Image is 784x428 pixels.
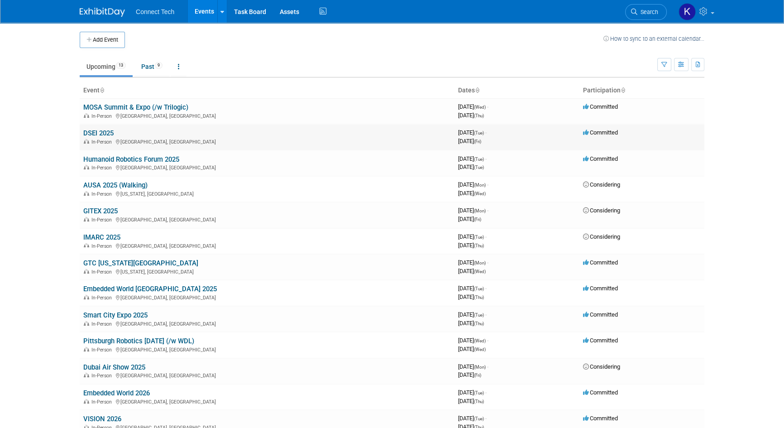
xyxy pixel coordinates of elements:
[155,62,163,69] span: 9
[83,242,451,249] div: [GEOGRAPHIC_DATA], [GEOGRAPHIC_DATA]
[458,112,484,119] span: [DATE]
[583,181,620,188] span: Considering
[458,337,488,344] span: [DATE]
[134,58,169,75] a: Past9
[84,321,89,326] img: In-Person Event
[91,295,115,301] span: In-Person
[91,139,115,145] span: In-Person
[83,293,451,301] div: [GEOGRAPHIC_DATA], [GEOGRAPHIC_DATA]
[474,260,486,265] span: (Mon)
[83,112,451,119] div: [GEOGRAPHIC_DATA], [GEOGRAPHIC_DATA]
[91,113,115,119] span: In-Person
[84,347,89,351] img: In-Person Event
[583,207,620,214] span: Considering
[583,415,618,422] span: Committed
[583,103,618,110] span: Committed
[83,311,148,319] a: Smart City Expo 2025
[458,268,486,274] span: [DATE]
[485,155,487,162] span: -
[454,83,579,98] th: Dates
[83,346,451,353] div: [GEOGRAPHIC_DATA], [GEOGRAPHIC_DATA]
[474,286,484,291] span: (Tue)
[91,165,115,171] span: In-Person
[474,416,484,421] span: (Tue)
[84,191,89,196] img: In-Person Event
[91,269,115,275] span: In-Person
[91,321,115,327] span: In-Person
[474,321,484,326] span: (Thu)
[458,233,487,240] span: [DATE]
[583,363,620,370] span: Considering
[116,62,126,69] span: 13
[485,311,487,318] span: -
[83,363,145,371] a: Dubai Air Show 2025
[474,338,486,343] span: (Wed)
[583,311,618,318] span: Committed
[83,259,198,267] a: GTC [US_STATE][GEOGRAPHIC_DATA]
[474,139,481,144] span: (Fri)
[458,155,487,162] span: [DATE]
[83,129,114,137] a: DSEI 2025
[458,164,484,170] span: [DATE]
[474,105,486,110] span: (Wed)
[136,8,174,15] span: Connect Tech
[487,337,488,344] span: -
[583,155,618,162] span: Committed
[458,242,484,249] span: [DATE]
[84,269,89,274] img: In-Person Event
[458,181,488,188] span: [DATE]
[83,268,451,275] div: [US_STATE], [GEOGRAPHIC_DATA]
[84,373,89,377] img: In-Person Event
[475,87,479,94] a: Sort by Start Date
[458,285,487,292] span: [DATE]
[637,9,658,15] span: Search
[458,398,484,404] span: [DATE]
[487,259,488,266] span: -
[474,235,484,240] span: (Tue)
[91,217,115,223] span: In-Person
[474,269,486,274] span: (Wed)
[84,165,89,169] img: In-Person Event
[583,389,618,396] span: Committed
[474,295,484,300] span: (Thu)
[583,337,618,344] span: Committed
[621,87,625,94] a: Sort by Participation Type
[474,217,481,222] span: (Fri)
[583,285,618,292] span: Committed
[625,4,667,20] a: Search
[474,399,484,404] span: (Thu)
[84,113,89,118] img: In-Person Event
[458,129,487,136] span: [DATE]
[83,233,120,241] a: IMARC 2025
[91,347,115,353] span: In-Person
[91,191,115,197] span: In-Person
[84,217,89,221] img: In-Person Event
[83,371,451,379] div: [GEOGRAPHIC_DATA], [GEOGRAPHIC_DATA]
[474,365,486,370] span: (Mon)
[458,346,486,352] span: [DATE]
[474,113,484,118] span: (Thu)
[80,58,133,75] a: Upcoming13
[84,139,89,144] img: In-Person Event
[474,313,484,317] span: (Tue)
[83,285,217,293] a: Embedded World [GEOGRAPHIC_DATA] 2025
[83,164,451,171] div: [GEOGRAPHIC_DATA], [GEOGRAPHIC_DATA]
[83,216,451,223] div: [GEOGRAPHIC_DATA], [GEOGRAPHIC_DATA]
[474,208,486,213] span: (Mon)
[458,363,488,370] span: [DATE]
[458,415,487,422] span: [DATE]
[583,233,620,240] span: Considering
[458,320,484,327] span: [DATE]
[474,347,486,352] span: (Wed)
[458,371,481,378] span: [DATE]
[83,398,451,405] div: [GEOGRAPHIC_DATA], [GEOGRAPHIC_DATA]
[485,129,487,136] span: -
[458,389,487,396] span: [DATE]
[485,389,487,396] span: -
[83,190,451,197] div: [US_STATE], [GEOGRAPHIC_DATA]
[458,190,486,197] span: [DATE]
[84,243,89,248] img: In-Person Event
[83,320,451,327] div: [GEOGRAPHIC_DATA], [GEOGRAPHIC_DATA]
[83,103,188,111] a: MOSA Summit & Expo (/w Trilogic)
[579,83,704,98] th: Participation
